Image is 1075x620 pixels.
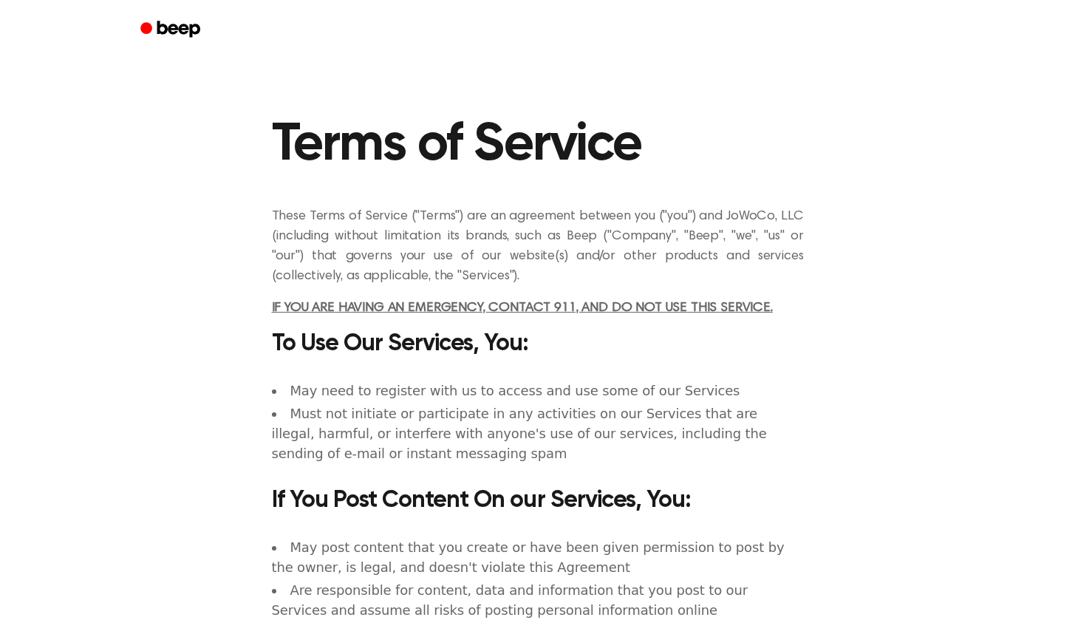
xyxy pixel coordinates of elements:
[130,16,214,44] a: Beep
[272,381,804,401] li: May need to register with us to access and use some of our Services
[272,403,804,463] li: Must not initiate or participate in any activities on our Services that are illegal, harmful, or ...
[272,207,804,287] p: These Terms of Service ("Terms") are an agreement between you ("you") and JoWoCo, LLC (including ...
[272,487,804,514] h3: If You Post Content On our Services, You:
[272,537,804,577] li: May post content that you create or have been given permission to post by the owner, is legal, an...
[272,330,804,357] h3: To Use Our Services, You:
[272,118,804,171] h1: Terms of Service
[272,580,804,620] li: Are responsible for content, data and information that you post to our Services and assume all ri...
[272,299,804,318] p: IF YOU ARE HAVING AN EMERGENCY, CONTACT 911, AND DO NOT USE THIS SERVICE.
